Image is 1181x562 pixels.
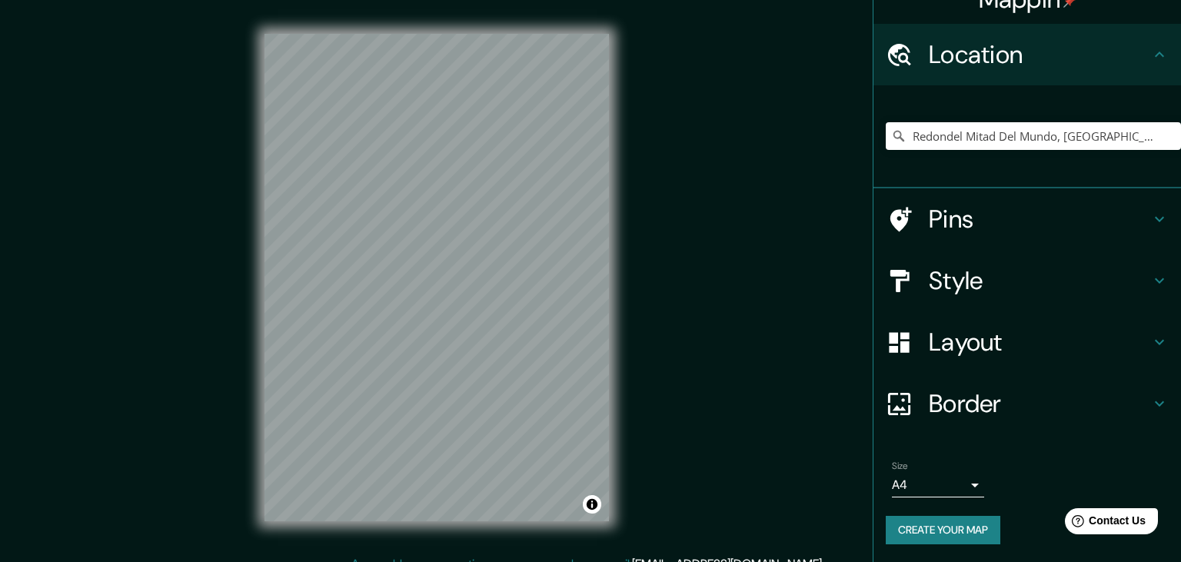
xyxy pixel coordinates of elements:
[892,460,908,473] label: Size
[873,24,1181,85] div: Location
[929,327,1150,357] h4: Layout
[264,34,609,521] canvas: Map
[929,388,1150,419] h4: Border
[929,39,1150,70] h4: Location
[929,265,1150,296] h4: Style
[873,250,1181,311] div: Style
[1044,502,1164,545] iframe: Help widget launcher
[873,373,1181,434] div: Border
[583,495,601,514] button: Toggle attribution
[886,516,1000,544] button: Create your map
[873,311,1181,373] div: Layout
[873,188,1181,250] div: Pins
[886,122,1181,150] input: Pick your city or area
[929,204,1150,234] h4: Pins
[892,473,984,497] div: A4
